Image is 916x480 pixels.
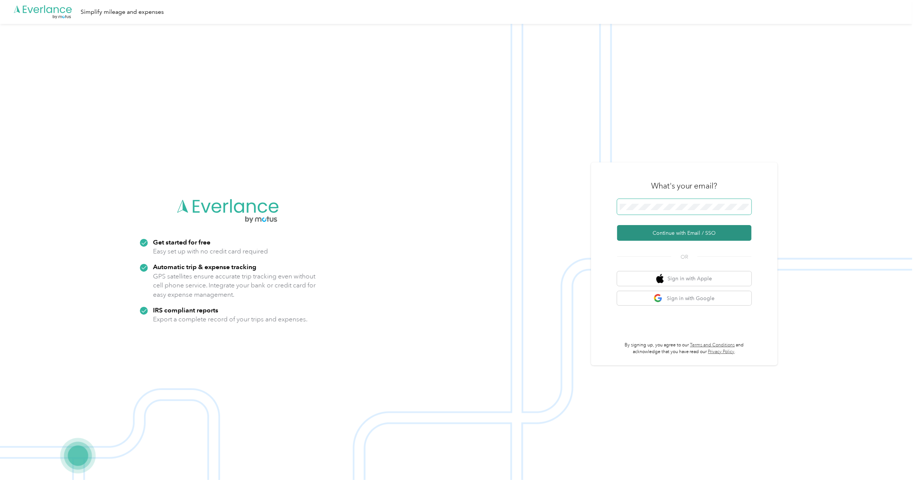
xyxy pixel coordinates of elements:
button: google logoSign in with Google [617,291,751,306]
span: OR [671,253,697,261]
strong: Get started for free [153,238,210,246]
p: Easy set up with no credit card required [153,247,268,256]
button: apple logoSign in with Apple [617,271,751,286]
h3: What's your email? [651,181,718,191]
img: apple logo [656,274,664,283]
a: Privacy Policy [708,349,735,355]
img: google logo [654,294,663,303]
strong: IRS compliant reports [153,306,218,314]
button: Continue with Email / SSO [617,225,751,241]
a: Terms and Conditions [690,342,735,348]
div: Simplify mileage and expenses [81,7,164,17]
strong: Automatic trip & expense tracking [153,263,256,271]
p: By signing up, you agree to our and acknowledge that you have read our . [617,342,751,355]
p: Export a complete record of your trips and expenses. [153,315,307,324]
p: GPS satellites ensure accurate trip tracking even without cell phone service. Integrate your bank... [153,272,316,299]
